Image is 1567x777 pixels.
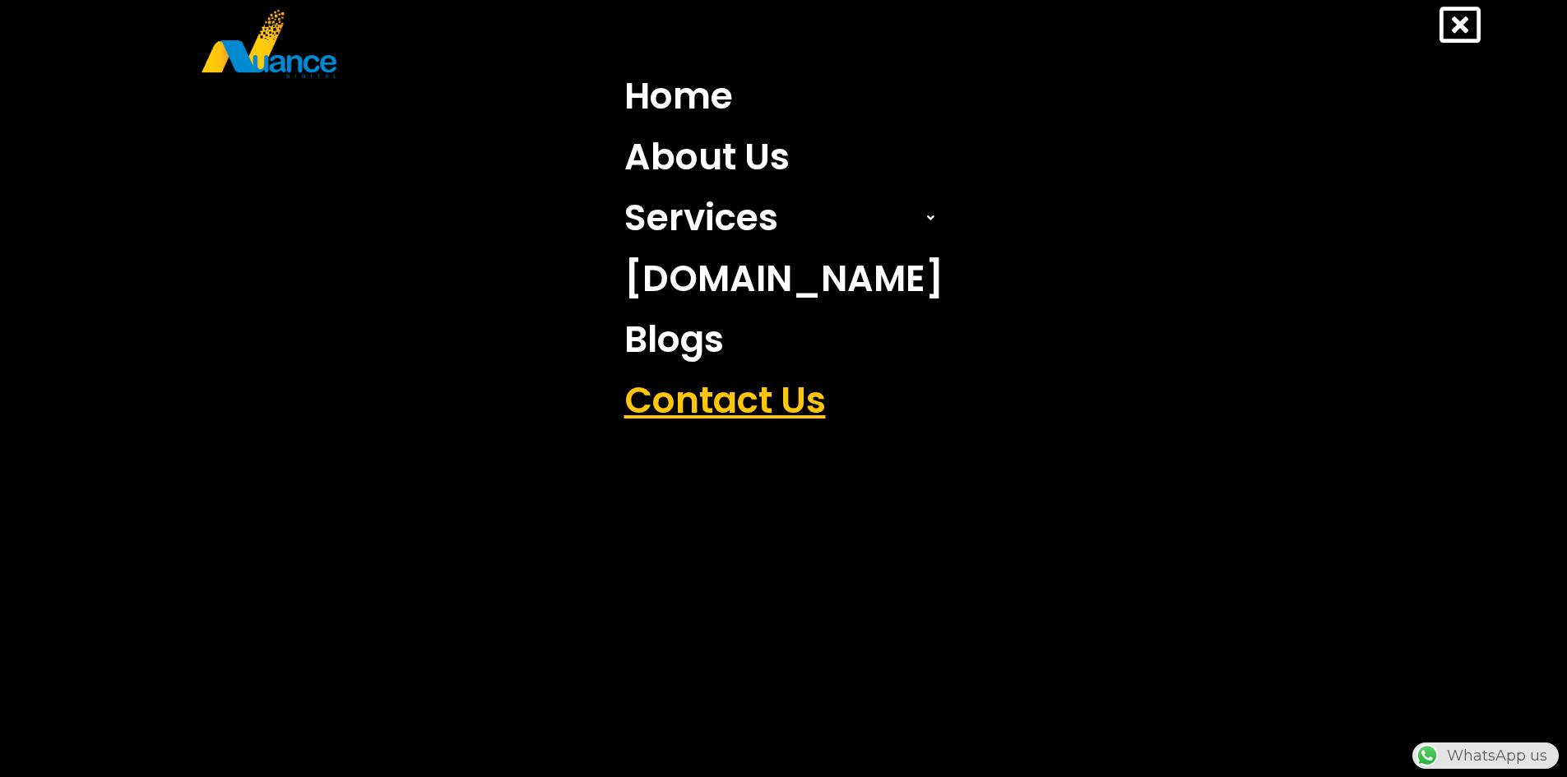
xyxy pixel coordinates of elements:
a: Services [612,187,956,248]
a: About Us [612,127,956,187]
img: nuance-qatar_logo [200,8,338,80]
a: Contact Us [612,370,956,431]
a: WhatsAppWhatsApp us [1412,747,1559,765]
div: WhatsApp us [1412,742,1559,769]
img: WhatsApp [1414,742,1440,769]
a: nuance-qatar_logo [200,8,776,80]
a: Home [612,66,956,127]
a: Blogs [612,309,956,370]
a: [DOMAIN_NAME] [612,248,956,309]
